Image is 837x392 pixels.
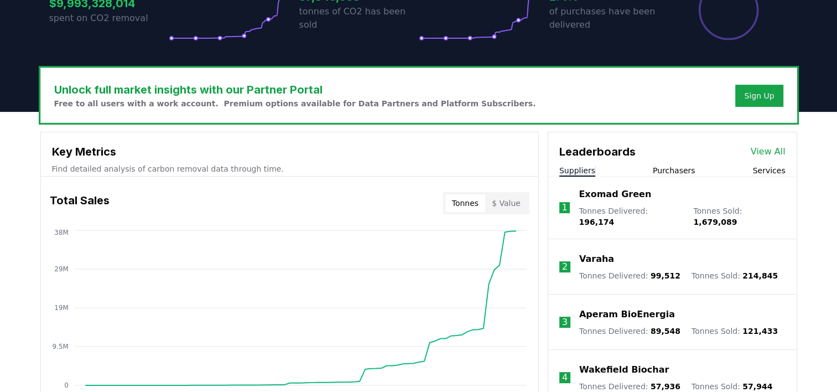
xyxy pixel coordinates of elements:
[579,308,675,321] a: Aperam BioEnergia
[579,270,680,281] p: Tonnes Delivered :
[54,265,69,273] tspan: 29M
[744,90,774,101] a: Sign Up
[692,381,772,392] p: Tonnes Sold :
[562,201,567,214] p: 1
[562,371,568,384] p: 4
[562,260,568,274] p: 2
[752,165,785,176] button: Services
[653,165,695,176] button: Purchasers
[52,343,68,350] tspan: 9.5M
[559,165,595,176] button: Suppliers
[579,326,680,337] p: Tonnes Delivered :
[54,304,69,312] tspan: 19M
[52,143,527,160] h3: Key Metrics
[579,363,669,376] a: Wakefield Biochar
[742,271,778,280] span: 214,845
[579,252,614,266] a: Varaha
[751,145,786,158] a: View All
[49,12,169,25] p: spent on CO2 removal
[742,382,772,391] span: 57,944
[445,194,485,212] button: Tonnes
[692,326,778,337] p: Tonnes Sold :
[52,163,527,174] p: Find detailed analysis of carbon removal data through time.
[485,194,527,212] button: $ Value
[742,327,778,336] span: 121,433
[651,327,680,336] span: 89,548
[579,188,651,201] a: Exomad Green
[651,382,680,391] span: 57,936
[692,270,778,281] p: Tonnes Sold :
[562,316,568,329] p: 3
[735,85,783,107] button: Sign Up
[693,218,737,226] span: 1,679,089
[50,192,110,214] h3: Total Sales
[54,81,536,98] h3: Unlock full market insights with our Partner Portal
[579,205,682,228] p: Tonnes Delivered :
[579,218,614,226] span: 196,174
[559,143,636,160] h3: Leaderboards
[64,381,69,389] tspan: 0
[54,229,69,236] tspan: 38M
[579,381,680,392] p: Tonnes Delivered :
[651,271,680,280] span: 99,512
[549,5,669,32] p: of purchases have been delivered
[693,205,785,228] p: Tonnes Sold :
[54,98,536,109] p: Free to all users with a work account. Premium options available for Data Partners and Platform S...
[299,5,419,32] p: tonnes of CO2 has been sold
